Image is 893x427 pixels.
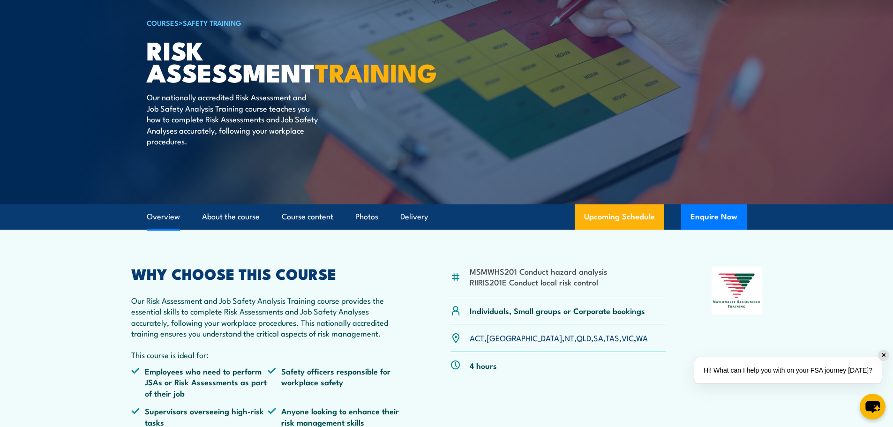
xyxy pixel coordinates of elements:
h2: WHY CHOOSE THIS COURSE [131,267,405,280]
strong: TRAINING [315,52,437,91]
h6: > [147,17,378,28]
p: Our nationally accredited Risk Assessment and Job Safety Analysis Training course teaches you how... [147,91,318,146]
p: Our Risk Assessment and Job Safety Analysis Training course provides the essential skills to comp... [131,295,405,339]
a: Photos [355,204,378,229]
img: Nationally Recognised Training logo. [712,267,762,315]
a: TAS [606,332,619,343]
a: SA [593,332,603,343]
button: Enquire Now [681,204,747,230]
a: NT [564,332,574,343]
h1: Risk Assessment [147,39,378,82]
li: RIIRIS201E Conduct local risk control [470,277,607,287]
a: Delivery [400,204,428,229]
p: This course is ideal for: [131,349,405,360]
div: ✕ [878,350,889,360]
a: Overview [147,204,180,229]
p: Individuals, Small groups or Corporate bookings [470,305,645,316]
button: chat-button [860,394,885,420]
li: Employees who need to perform JSAs or Risk Assessments as part of their job [131,366,268,398]
li: MSMWHS201 Conduct hazard analysis [470,266,607,277]
a: QLD [577,332,591,343]
li: Safety officers responsible for workplace safety [268,366,405,398]
a: Safety Training [183,17,241,28]
a: WA [636,332,648,343]
a: COURSES [147,17,179,28]
p: , , , , , , , [470,332,648,343]
a: ACT [470,332,484,343]
p: 4 hours [470,360,497,371]
div: Hi! What can I help you with on your FSA journey [DATE]? [694,357,882,383]
a: Course content [282,204,333,229]
a: About the course [202,204,260,229]
a: VIC [622,332,634,343]
a: Upcoming Schedule [575,204,664,230]
a: [GEOGRAPHIC_DATA] [487,332,562,343]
